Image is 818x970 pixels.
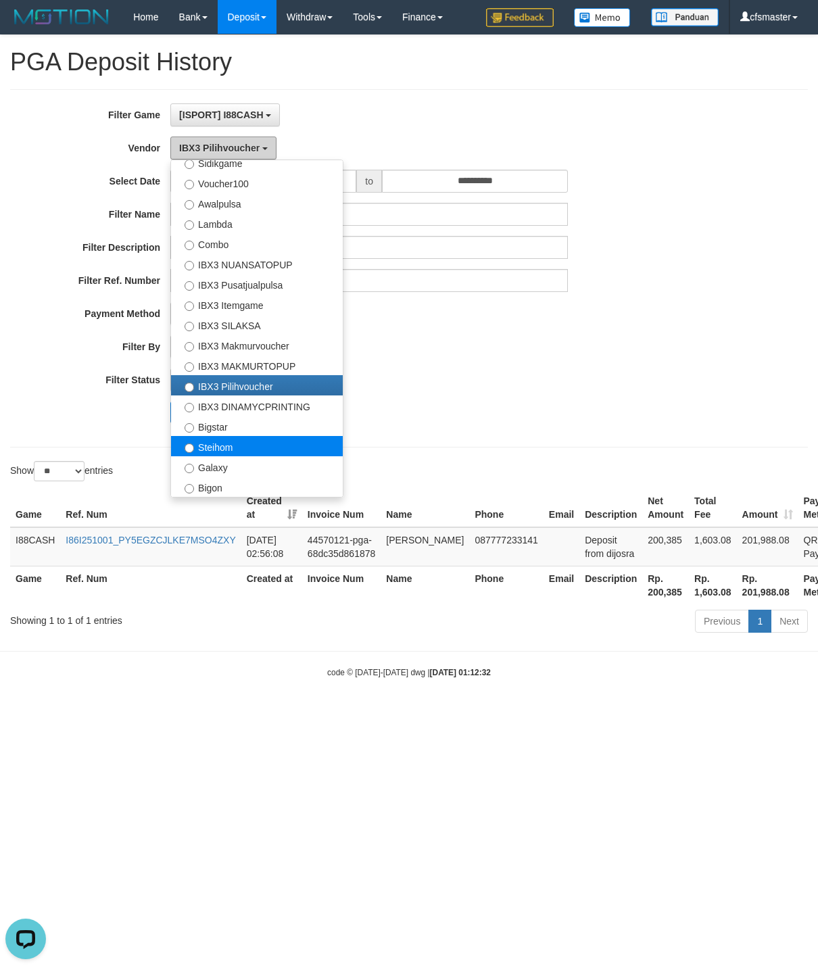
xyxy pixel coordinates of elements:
select: Showentries [34,461,85,481]
input: IBX3 Pusatjualpulsa [185,281,194,291]
a: Previous [695,610,749,633]
input: Lambda [185,220,194,230]
td: [DATE] 02:56:08 [241,527,302,566]
input: Galaxy [185,464,194,473]
td: 201,988.08 [737,527,798,566]
small: code © [DATE]-[DATE] dwg | [327,668,491,677]
label: Galaxy [171,456,343,477]
td: 44570121-pga-68dc35d861878 [302,527,381,566]
th: Rp. 201,988.08 [737,566,798,604]
th: Phone [469,489,543,527]
input: IBX3 Itemgame [185,301,194,311]
th: Description [579,566,642,604]
th: Phone [469,566,543,604]
th: Email [544,489,579,527]
img: MOTION_logo.png [10,7,113,27]
span: [ISPORT] I88CASH [179,110,263,120]
label: IBX3 Itemgame [171,294,343,314]
th: Name [381,566,469,604]
h1: PGA Deposit History [10,49,808,76]
th: Ref. Num [60,489,241,527]
button: Open LiveChat chat widget [5,5,46,46]
button: IBX3 Pilihvoucher [170,137,276,160]
th: Rp. 200,385 [642,566,689,604]
th: Invoice Num [302,489,381,527]
td: [PERSON_NAME] [381,527,469,566]
label: Bigon [171,477,343,497]
label: IBX3 NUANSATOPUP [171,253,343,274]
div: Showing 1 to 1 of 1 entries [10,608,331,627]
label: Steihom [171,436,343,456]
input: Steihom [185,443,194,453]
strong: [DATE] 01:12:32 [430,668,491,677]
th: Total Fee [689,489,737,527]
th: Created at [241,566,302,604]
th: Invoice Num [302,566,381,604]
img: Button%20Memo.svg [574,8,631,27]
td: 1,603.08 [689,527,737,566]
input: IBX3 NUANSATOPUP [185,261,194,270]
input: IBX3 Makmurvoucher [185,342,194,351]
a: Next [771,610,808,633]
label: IBX3 Pilihvoucher [171,375,343,395]
td: I88CASH [10,527,60,566]
input: Combo [185,241,194,250]
img: panduan.png [651,8,719,26]
th: Created at: activate to sort column ascending [241,489,302,527]
input: IBX3 Pilihvoucher [185,383,194,392]
label: IBX3 MAKMURTOPUP [171,355,343,375]
label: IBX3 Pusatjualpulsa [171,274,343,294]
label: Awalpulsa [171,193,343,213]
input: Bigon [185,484,194,493]
th: Net Amount [642,489,689,527]
th: Game [10,566,60,604]
label: IBX3 Makmurvoucher [171,335,343,355]
th: Game [10,489,60,527]
input: IBX3 DINAMYCPRINTING [185,403,194,412]
label: IBX3 SILAKSA [171,314,343,335]
a: I86I251001_PY5EGZCJLKE7MSO4ZXY [66,535,235,545]
input: Voucher100 [185,180,194,189]
label: Sidikgame [171,152,343,172]
label: IBX3 DINAMYCPRINTING [171,395,343,416]
th: Ref. Num [60,566,241,604]
td: Deposit from dijosra [579,527,642,566]
input: Awalpulsa [185,200,194,210]
th: Email [544,566,579,604]
span: to [356,170,382,193]
th: Rp. 1,603.08 [689,566,737,604]
input: Bigstar [185,423,194,433]
input: IBX3 SILAKSA [185,322,194,331]
button: [ISPORT] I88CASH [170,103,280,126]
td: 200,385 [642,527,689,566]
span: IBX3 Pilihvoucher [179,143,260,153]
label: Show entries [10,461,113,481]
th: Amount: activate to sort column ascending [737,489,798,527]
input: IBX3 MAKMURTOPUP [185,362,194,372]
label: Lambda [171,213,343,233]
a: 1 [748,610,771,633]
input: Sidikgame [185,160,194,169]
th: Description [579,489,642,527]
th: Name [381,489,469,527]
img: Feedback.jpg [486,8,554,27]
label: Voucher100 [171,172,343,193]
td: 087777233141 [469,527,543,566]
label: Bigstar [171,416,343,436]
label: Combo [171,233,343,253]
